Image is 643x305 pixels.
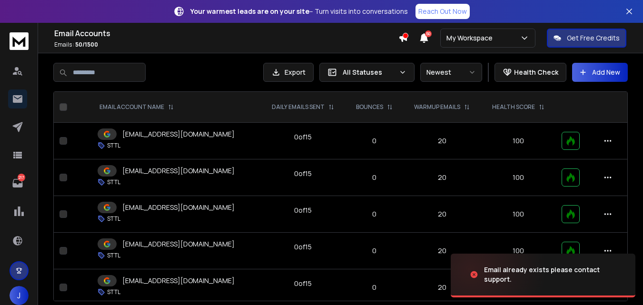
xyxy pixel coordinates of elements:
[356,103,383,111] p: BOUNCES
[351,283,397,292] p: 0
[294,132,312,142] div: 0 of 15
[572,63,628,82] button: Add New
[484,265,624,284] div: Email already exists please contact support.
[294,242,312,252] div: 0 of 15
[351,209,397,219] p: 0
[481,196,556,233] td: 100
[107,215,120,223] p: STTL
[122,129,235,139] p: [EMAIL_ADDRESS][DOMAIN_NAME]
[294,279,312,288] div: 0 of 15
[481,233,556,269] td: 100
[107,288,120,296] p: STTL
[514,68,558,77] p: Health Check
[10,286,29,305] button: J
[122,239,235,249] p: [EMAIL_ADDRESS][DOMAIN_NAME]
[418,7,467,16] p: Reach Out Now
[10,32,29,50] img: logo
[294,169,312,178] div: 0 of 15
[99,103,174,111] div: EMAIL ACCOUNT NAME
[122,166,235,176] p: [EMAIL_ADDRESS][DOMAIN_NAME]
[122,203,235,212] p: [EMAIL_ADDRESS][DOMAIN_NAME]
[547,29,626,48] button: Get Free Credits
[107,252,120,259] p: STTL
[403,159,481,196] td: 20
[75,40,98,49] span: 50 / 1500
[107,142,120,149] p: STTL
[495,63,566,82] button: Health Check
[567,33,620,43] p: Get Free Credits
[414,103,460,111] p: WARMUP EMAILS
[351,173,397,182] p: 0
[351,246,397,256] p: 0
[415,4,470,19] a: Reach Out Now
[18,174,25,181] p: 217
[446,33,496,43] p: My Workspace
[403,196,481,233] td: 20
[190,7,408,16] p: – Turn visits into conversations
[420,63,482,82] button: Newest
[403,123,481,159] td: 20
[492,103,535,111] p: HEALTH SCORE
[54,41,398,49] p: Emails :
[263,63,314,82] button: Export
[403,233,481,269] td: 20
[351,136,397,146] p: 0
[343,68,395,77] p: All Statuses
[107,178,120,186] p: STTL
[481,123,556,159] td: 100
[451,249,546,300] img: image
[8,174,27,193] a: 217
[122,276,235,285] p: [EMAIL_ADDRESS][DOMAIN_NAME]
[425,30,432,37] span: 50
[481,159,556,196] td: 100
[54,28,398,39] h1: Email Accounts
[190,7,309,16] strong: Your warmest leads are on your site
[294,206,312,215] div: 0 of 15
[272,103,325,111] p: DAILY EMAILS SENT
